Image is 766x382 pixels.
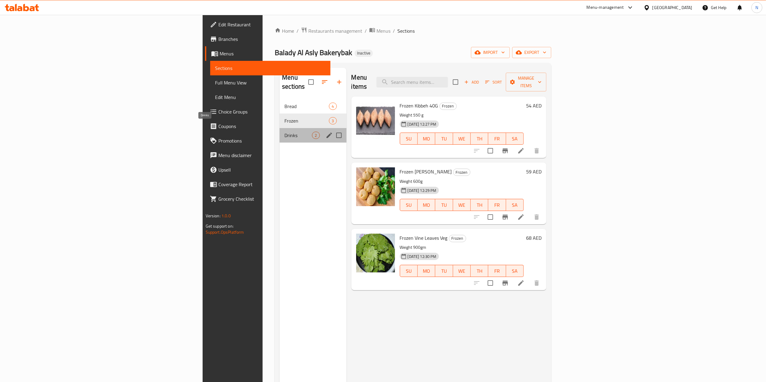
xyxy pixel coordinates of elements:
a: Coupons [205,119,330,133]
span: Sort sections [317,75,332,89]
span: Add [463,79,480,86]
button: Branch-specific-item [498,210,512,224]
span: Edit Menu [215,94,326,101]
div: Inactive [355,50,373,57]
span: TU [438,201,450,209]
button: delete [529,210,544,224]
button: SU [400,265,418,277]
h6: 59 AED [526,167,542,176]
button: SU [400,199,418,211]
button: Branch-specific-item [498,276,512,290]
input: search [376,77,448,87]
span: 4 [329,104,336,109]
span: Add item [462,77,481,87]
span: Frozen Kibbeh 40G [400,101,438,110]
span: Bread [284,103,329,110]
a: Choice Groups [205,104,330,119]
button: TU [435,265,453,277]
span: Sort [485,79,502,86]
span: TU [438,267,450,275]
span: Frozen [284,117,329,124]
div: Bread4 [280,99,346,114]
span: Menus [220,50,326,57]
div: Drinks2edit [280,128,346,143]
button: Add [462,77,481,87]
span: 3 [329,118,336,124]
button: SA [506,133,524,145]
span: WE [456,267,468,275]
span: Drinks [284,132,312,139]
span: Menus [376,27,390,35]
button: delete [529,276,544,290]
a: Full Menu View [210,75,330,90]
span: Frozen [453,169,470,176]
nav: breadcrumb [275,27,551,35]
button: edit [325,131,334,140]
span: WE [456,201,468,209]
span: MO [420,201,433,209]
nav: Menu sections [280,97,346,145]
span: Promotions [218,137,326,144]
span: Coupons [218,123,326,130]
span: FR [491,267,503,275]
span: Menu disclaimer [218,152,326,159]
span: SA [509,267,521,275]
button: Add section [332,75,347,89]
span: [DATE] 12:29 PM [405,188,439,193]
div: items [329,117,337,124]
a: Branches [205,32,330,46]
button: import [471,47,510,58]
img: Frozen Vine Leaves Veg [356,234,395,272]
a: Grocery Checklist [205,192,330,206]
span: SU [403,201,415,209]
a: Promotions [205,133,330,148]
span: Frozen [449,235,466,242]
div: Menu-management [587,4,624,11]
button: Sort [484,77,503,87]
span: Full Menu View [215,79,326,86]
p: Weight 550 g [400,111,524,119]
span: SU [403,267,415,275]
span: SU [403,134,415,143]
a: Edit menu item [517,213,525,221]
button: SA [506,199,524,211]
span: Version: [206,212,221,220]
span: TH [473,134,486,143]
button: TH [471,133,488,145]
span: Get support on: [206,222,234,230]
a: Edit menu item [517,279,525,287]
button: TU [435,199,453,211]
a: Coverage Report [205,177,330,192]
span: FR [491,201,503,209]
span: Restaurants management [308,27,362,35]
span: FR [491,134,503,143]
span: Sort items [481,77,506,87]
span: Select to update [484,211,497,223]
span: Grocery Checklist [218,195,326,203]
div: items [312,132,320,139]
div: Frozen [439,103,457,110]
button: Manage items [506,73,546,91]
span: Inactive [355,51,373,56]
span: Choice Groups [218,108,326,115]
span: Frozen [440,103,456,110]
span: Select to update [484,277,497,289]
button: export [512,47,551,58]
a: Upsell [205,163,330,177]
button: SA [506,265,524,277]
span: [DATE] 12:27 PM [405,121,439,127]
button: delete [529,143,544,158]
a: Edit Restaurant [205,17,330,32]
div: items [329,103,337,110]
span: TH [473,201,486,209]
span: 1.0.0 [221,212,231,220]
button: TH [471,199,488,211]
button: WE [453,133,471,145]
span: Coverage Report [218,181,326,188]
button: TU [435,133,453,145]
span: Sections [397,27,415,35]
p: Weight 600g [400,178,524,185]
span: N [755,4,758,11]
span: Edit Restaurant [218,21,326,28]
